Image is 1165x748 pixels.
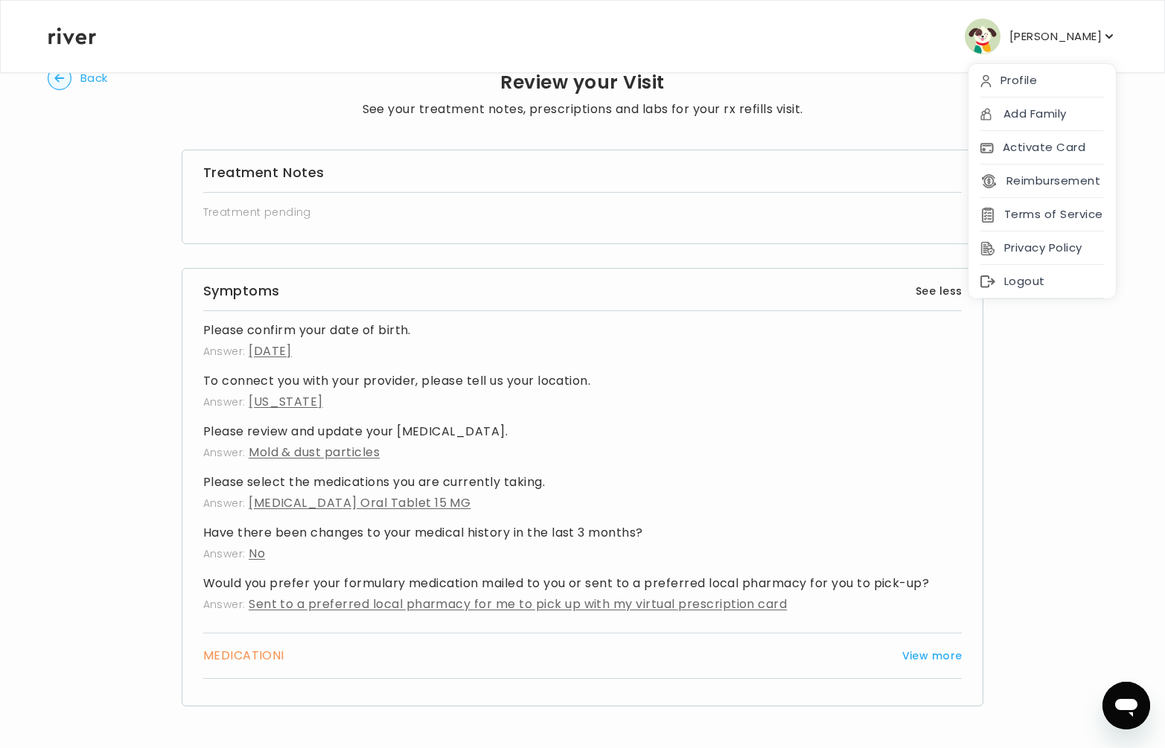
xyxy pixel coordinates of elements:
h4: Please review and update your [MEDICAL_DATA]. [203,421,963,442]
div: Logout [968,265,1116,298]
div: Profile [968,64,1116,98]
h3: Symptoms [203,281,280,301]
h3: Treatment Notes [203,162,963,183]
h4: Please confirm your date of birth. [203,320,963,341]
iframe: Button to launch messaging window [1102,682,1150,729]
button: Reimbursement [980,170,1100,191]
p: [PERSON_NAME] [1009,26,1102,47]
span: Treatment pending [203,205,325,220]
span: Answer: [203,394,246,409]
div: Terms of Service [968,198,1116,231]
img: user avatar [965,19,1000,54]
span: Sent to a preferred local pharmacy for me to pick up with my virtual prescription card [249,595,787,613]
span: Mold & dust particles [249,444,380,461]
span: No [249,545,265,562]
div: Activate Card [968,131,1116,164]
span: Answer: [203,546,246,561]
h2: Review your Visit [363,72,803,93]
h4: Would you prefer your formulary medication mailed to you or sent to a preferred local pharmacy fo... [203,573,963,594]
span: Answer: [203,496,246,511]
span: Answer: [203,597,246,612]
button: See less [916,282,962,300]
span: Back [80,68,108,89]
button: Back [48,66,108,90]
span: Answer: [203,344,246,359]
span: Answer: [203,445,246,460]
button: user avatar[PERSON_NAME] [965,19,1117,54]
span: [MEDICAL_DATA] Oral Tablet 15 MG [249,494,470,511]
button: View more [902,647,963,665]
p: See your treatment notes, prescriptions and labs for your rx refills visit. [363,99,803,120]
h3: MEDICATION I [203,645,284,666]
div: Privacy Policy [968,231,1116,265]
span: [DATE] [249,342,292,359]
h4: To connect you with your provider, please tell us your location. [203,371,963,391]
h4: Have there been changes to your medical history in the last 3 months? [203,522,963,543]
span: [US_STATE] [249,393,323,410]
h4: Please select the medications you are currently taking. [203,472,963,493]
div: Add Family [968,98,1116,131]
